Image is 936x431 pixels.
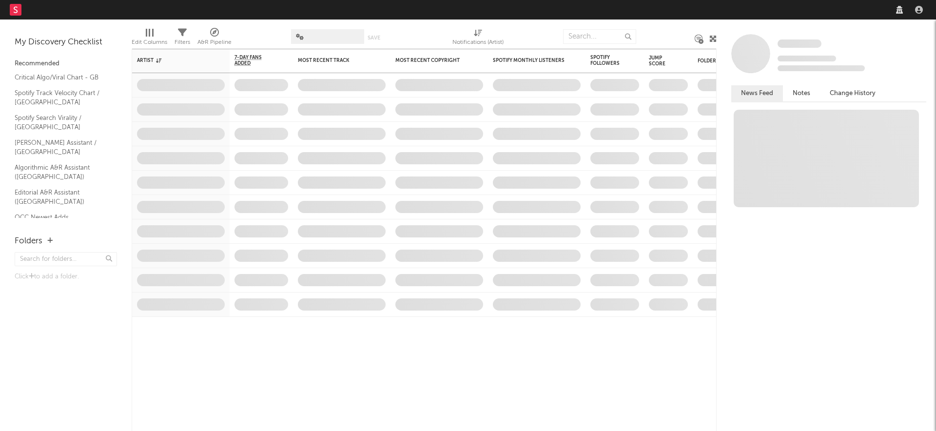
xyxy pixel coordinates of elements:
a: Spotify Track Velocity Chart / [GEOGRAPHIC_DATA] [15,88,107,108]
div: Edit Columns [132,24,167,53]
button: Notes [783,85,820,101]
div: Spotify Followers [590,55,624,66]
button: Save [368,35,380,40]
span: Tracking Since: [DATE] [778,56,836,61]
input: Search for folders... [15,252,117,266]
a: [PERSON_NAME] Assistant / [GEOGRAPHIC_DATA] [15,137,107,157]
div: Edit Columns [132,37,167,48]
span: 0 fans last week [778,65,865,71]
div: A&R Pipeline [197,37,232,48]
a: Critical Algo/Viral Chart - GB [15,72,107,83]
div: Jump Score [649,55,673,67]
button: News Feed [731,85,783,101]
a: Algorithmic A&R Assistant ([GEOGRAPHIC_DATA]) [15,162,107,182]
a: Spotify Search Virality / [GEOGRAPHIC_DATA] [15,113,107,133]
div: Spotify Monthly Listeners [493,58,566,63]
input: Search... [563,29,636,44]
div: Folders [15,235,42,247]
div: Most Recent Copyright [395,58,468,63]
a: Editorial A&R Assistant ([GEOGRAPHIC_DATA]) [15,187,107,207]
div: Click to add a folder. [15,271,117,283]
div: Artist [137,58,210,63]
div: Recommended [15,58,117,70]
span: Some Artist [778,39,821,48]
div: My Discovery Checklist [15,37,117,48]
a: Some Artist [778,39,821,49]
a: OCC Newest Adds [15,212,107,223]
div: Filters [175,24,190,53]
div: Filters [175,37,190,48]
span: 7-Day Fans Added [234,55,273,66]
div: A&R Pipeline [197,24,232,53]
div: Notifications (Artist) [452,24,504,53]
div: Notifications (Artist) [452,37,504,48]
div: Most Recent Track [298,58,371,63]
div: Folders [698,58,771,64]
button: Change History [820,85,885,101]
